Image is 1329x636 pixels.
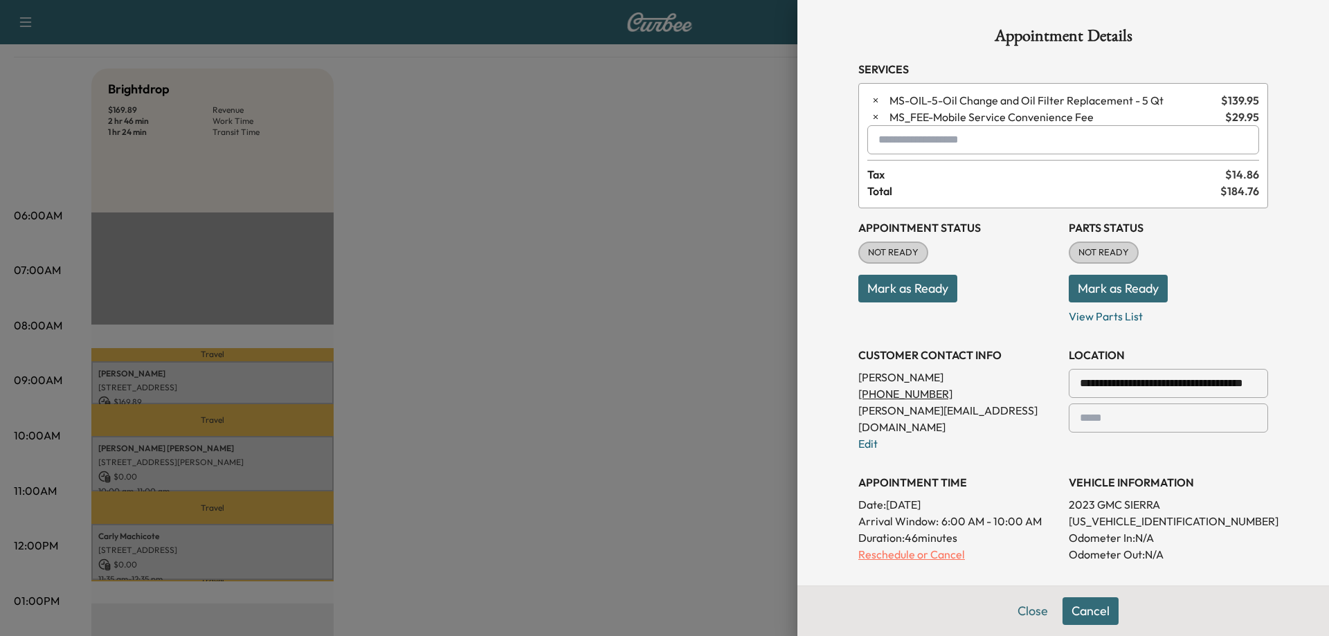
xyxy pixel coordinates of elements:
p: [PERSON_NAME][EMAIL_ADDRESS][DOMAIN_NAME] [858,402,1058,435]
h3: Services [858,61,1268,78]
p: Duration: 46 minutes [858,529,1058,546]
span: $ 139.95 [1221,92,1259,109]
button: Cancel [1063,597,1119,625]
p: [US_VEHICLE_IDENTIFICATION_NUMBER] [1069,513,1268,529]
h1: Appointment Details [858,28,1268,50]
button: Close [1009,597,1057,625]
span: Oil Change and Oil Filter Replacement - 5 Qt [889,92,1215,109]
span: Total [867,183,1220,199]
span: NOT READY [860,246,927,260]
span: Mobile Service Convenience Fee [889,109,1220,125]
a: [PHONE_NUMBER] [858,387,964,401]
p: 2023 GMC SIERRA [1069,496,1268,513]
span: NOT READY [1070,246,1137,260]
p: Odometer Out: N/A [1069,546,1268,563]
p: [PERSON_NAME] [858,369,1058,385]
p: Arrival Window: [858,513,1058,529]
h3: CONTACT CUSTOMER [1069,585,1268,601]
h3: APPOINTMENT TIME [858,474,1058,491]
h3: History [858,585,1058,601]
h3: Appointment Status [858,219,1058,236]
h3: CUSTOMER CONTACT INFO [858,347,1058,363]
h3: LOCATION [1069,347,1268,363]
h3: VEHICLE INFORMATION [1069,474,1268,491]
span: $ 14.86 [1225,166,1259,183]
p: Odometer In: N/A [1069,529,1268,546]
button: Mark as Ready [1069,275,1168,302]
h3: Parts Status [1069,219,1268,236]
button: Mark as Ready [858,275,957,302]
span: $ 184.76 [1220,183,1259,199]
span: 6:00 AM - 10:00 AM [941,513,1042,529]
p: Reschedule or Cancel [858,546,1058,563]
a: Edit [858,437,878,451]
span: Tax [867,166,1225,183]
p: View Parts List [1069,302,1268,325]
span: $ 29.95 [1225,109,1259,125]
p: Date: [DATE] [858,496,1058,513]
